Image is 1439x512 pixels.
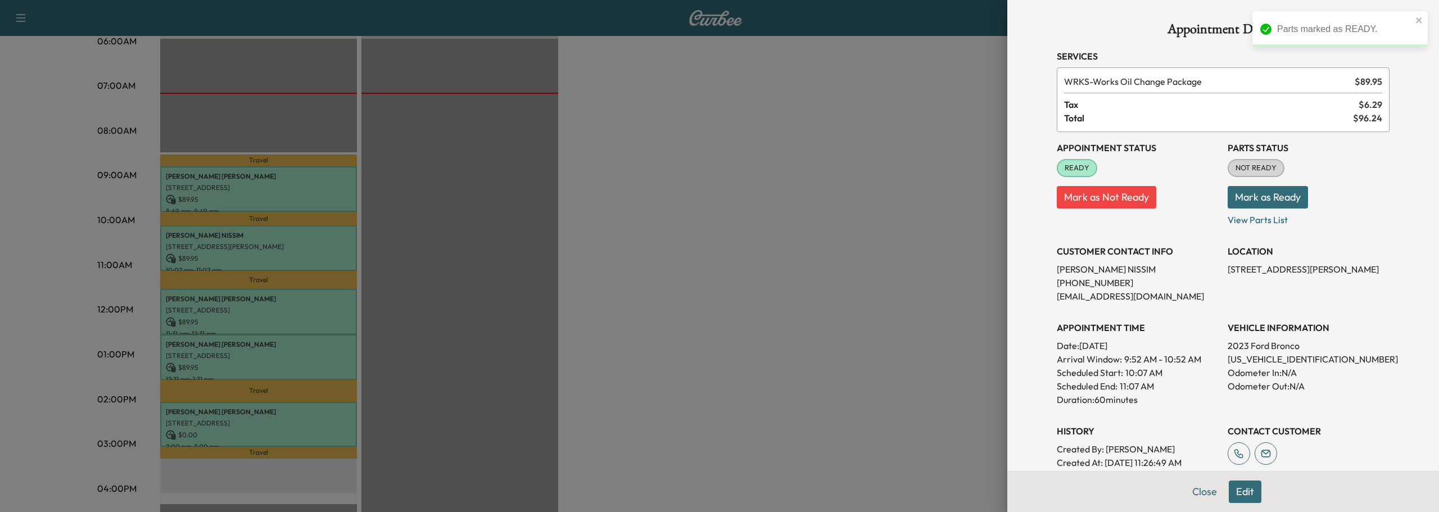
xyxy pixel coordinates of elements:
p: Arrival Window: [1057,352,1219,366]
h3: Appointment Status [1057,141,1219,155]
h3: Services [1057,49,1390,63]
p: Duration: 60 minutes [1057,393,1219,406]
div: Parts marked as READY. [1277,22,1412,36]
span: $ 6.29 [1359,98,1382,111]
p: [US_VEHICLE_IDENTIFICATION_NUMBER] [1228,352,1390,366]
p: [EMAIL_ADDRESS][DOMAIN_NAME] [1057,289,1219,303]
h3: CUSTOMER CONTACT INFO [1057,244,1219,258]
p: Date: [DATE] [1057,339,1219,352]
span: 9:52 AM - 10:52 AM [1124,352,1201,366]
p: Odometer Out: N/A [1228,379,1390,393]
p: Created At : [DATE] 11:26:49 AM [1057,456,1219,469]
span: $ 89.95 [1355,75,1382,88]
span: Total [1064,111,1353,125]
button: Edit [1229,481,1261,503]
p: 11:07 AM [1120,379,1154,393]
button: Mark as Ready [1228,186,1308,209]
p: [PHONE_NUMBER] [1057,276,1219,289]
h3: VEHICLE INFORMATION [1228,321,1390,334]
p: [PERSON_NAME] NISSIM [1057,262,1219,276]
span: $ 96.24 [1353,111,1382,125]
span: Tax [1064,98,1359,111]
button: Close [1185,481,1224,503]
p: Scheduled End: [1057,379,1117,393]
span: Works Oil Change Package [1064,75,1350,88]
p: Created By : [PERSON_NAME] [1057,442,1219,456]
button: close [1415,16,1423,25]
p: Scheduled Start: [1057,366,1123,379]
h1: Appointment Details [1057,22,1390,40]
h3: LOCATION [1228,244,1390,258]
p: View Parts List [1228,209,1390,226]
button: Mark as Not Ready [1057,186,1156,209]
p: [STREET_ADDRESS][PERSON_NAME] [1228,262,1390,276]
p: 2023 Ford Bronco [1228,339,1390,352]
h3: History [1057,424,1219,438]
p: Modified By : Jyair Means [1057,469,1219,483]
span: NOT READY [1229,162,1283,174]
p: Odometer In: N/A [1228,366,1390,379]
p: 10:07 AM [1125,366,1162,379]
span: READY [1058,162,1096,174]
h3: CONTACT CUSTOMER [1228,424,1390,438]
h3: Parts Status [1228,141,1390,155]
h3: APPOINTMENT TIME [1057,321,1219,334]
